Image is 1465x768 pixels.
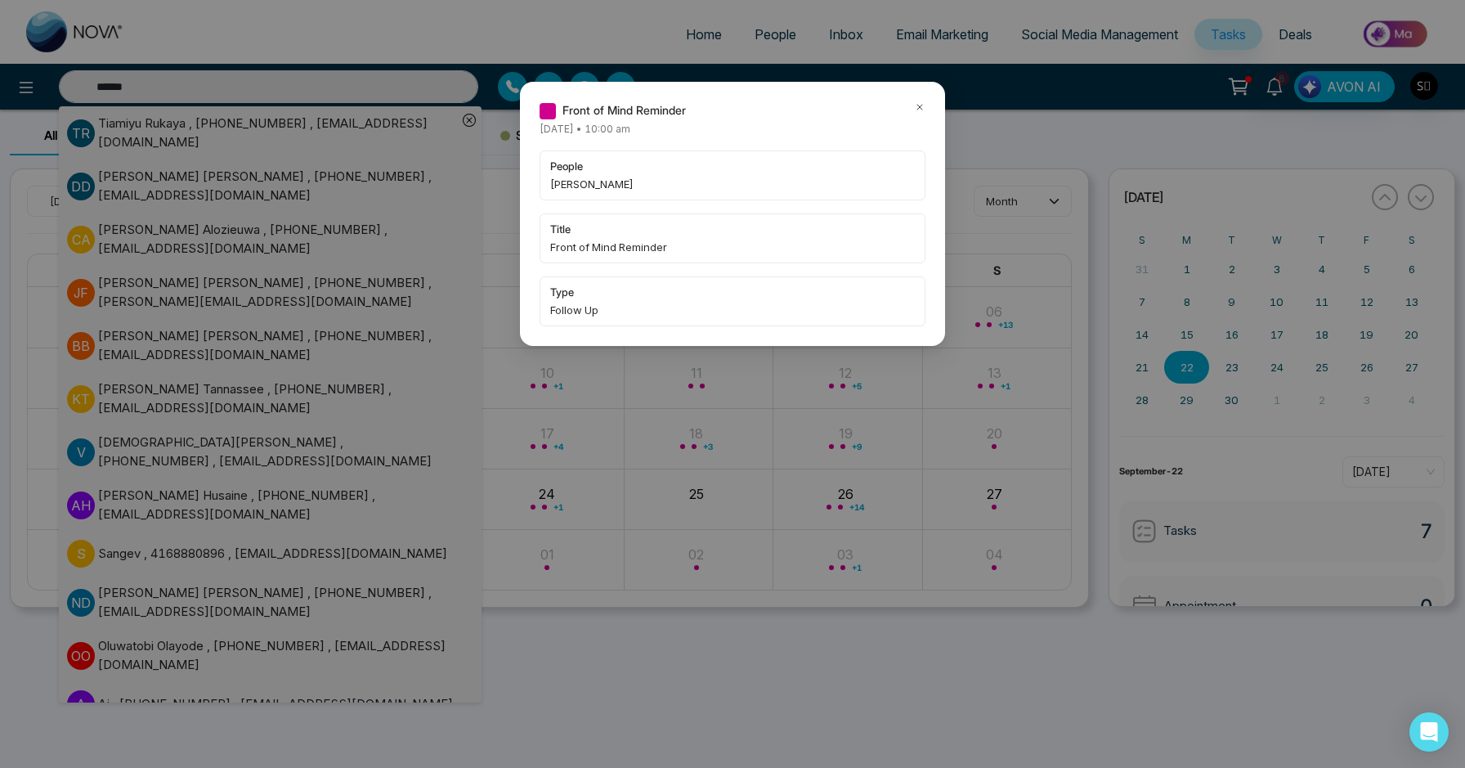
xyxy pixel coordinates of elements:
div: Open Intercom Messenger [1409,712,1449,752]
span: type [550,284,915,300]
span: Follow Up [550,302,915,318]
span: Front of Mind Reminder [562,101,686,119]
span: title [550,221,915,237]
span: [DATE] • 10:00 am [540,123,630,135]
span: people [550,158,915,174]
span: [PERSON_NAME] [550,176,915,192]
span: Front of Mind Reminder [550,239,915,255]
